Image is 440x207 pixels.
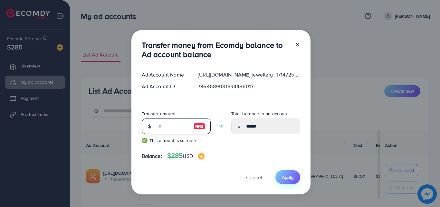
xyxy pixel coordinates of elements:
img: image [198,153,205,160]
img: guide [142,138,148,143]
div: 7364689081894486017 [193,83,305,90]
button: Apply [275,170,300,184]
small: This amount is suitable [142,137,211,144]
label: Total balance in ad account [231,110,289,117]
span: Balance: [142,152,162,160]
div: [URL][DOMAIN_NAME] jewellery_1714725321365 [193,71,305,78]
span: Cancel [246,174,262,181]
h4: $285 [167,152,205,160]
span: Apply [282,174,294,181]
span: USD [183,152,193,160]
button: Cancel [238,170,270,184]
div: Ad Account Name [137,71,193,78]
div: Ad Account ID [137,83,193,90]
label: Transfer amount [142,110,176,117]
img: image [194,122,205,130]
h3: Transfer money from Ecomdy balance to Ad account balance [142,40,290,59]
